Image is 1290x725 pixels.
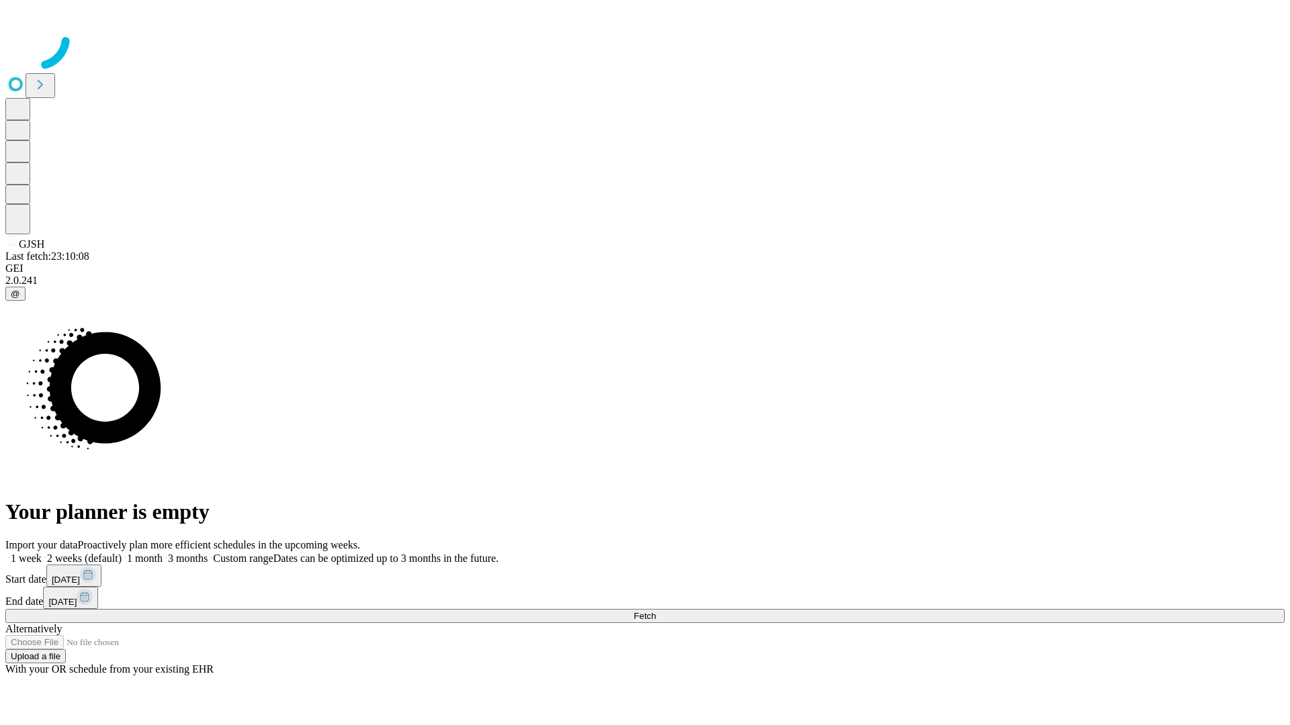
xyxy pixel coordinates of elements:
[5,287,26,301] button: @
[5,499,1285,524] h1: Your planner is empty
[168,552,208,564] span: 3 months
[19,238,44,250] span: GJSH
[52,575,80,585] span: [DATE]
[47,552,122,564] span: 2 weeks (default)
[78,539,360,550] span: Proactively plan more efficient schedules in the upcoming weeks.
[127,552,163,564] span: 1 month
[11,289,20,299] span: @
[273,552,499,564] span: Dates can be optimized up to 3 months in the future.
[213,552,273,564] span: Custom range
[5,609,1285,623] button: Fetch
[5,262,1285,275] div: GEI
[46,565,101,587] button: [DATE]
[5,250,89,262] span: Last fetch: 23:10:08
[5,587,1285,609] div: End date
[5,649,66,663] button: Upload a file
[634,611,656,621] span: Fetch
[5,663,214,675] span: With your OR schedule from your existing EHR
[5,539,78,550] span: Import your data
[5,565,1285,587] div: Start date
[48,597,77,607] span: [DATE]
[5,275,1285,287] div: 2.0.241
[11,552,42,564] span: 1 week
[43,587,98,609] button: [DATE]
[5,623,62,634] span: Alternatively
